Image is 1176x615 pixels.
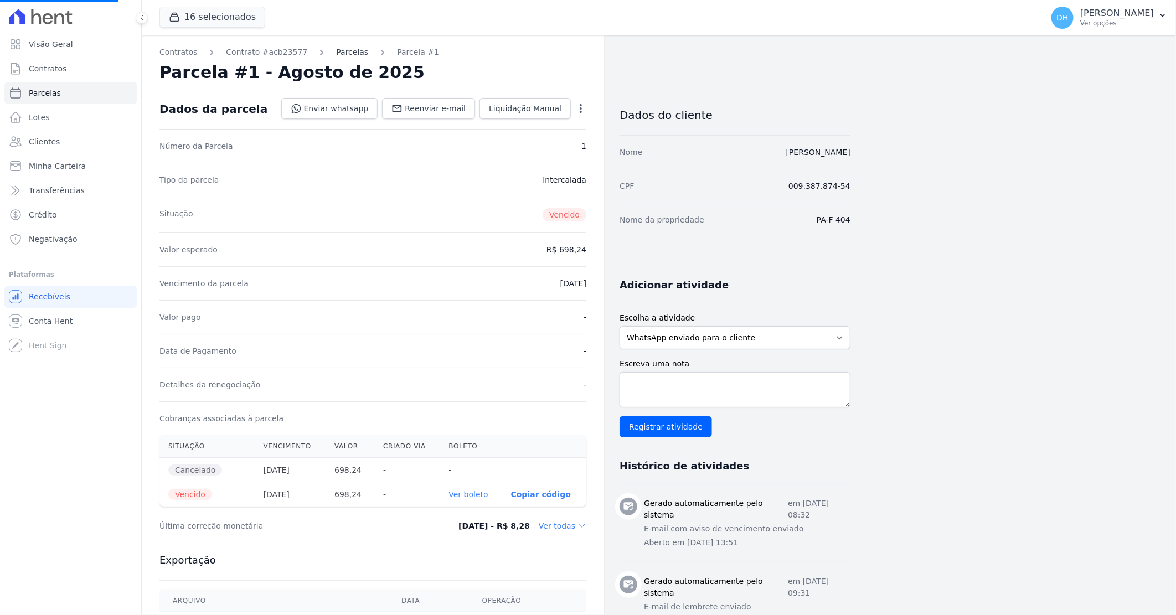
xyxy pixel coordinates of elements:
th: Criado via [374,435,440,458]
h2: Parcela #1 - Agosto de 2025 [159,63,425,82]
p: em [DATE] 09:31 [788,576,850,599]
nav: Breadcrumb [159,46,586,58]
span: Recebíveis [29,291,70,302]
p: Aberto em [DATE] 13:51 [644,537,850,549]
h3: Adicionar atividade [620,278,729,292]
dd: Intercalada [543,174,586,185]
p: [PERSON_NAME] [1080,8,1154,19]
th: Operação [469,590,586,612]
a: Parcela #1 [397,46,439,58]
span: Crédito [29,209,57,220]
a: Lotes [4,106,137,128]
th: - [440,458,502,483]
dd: R$ 698,24 [546,244,586,255]
p: em [DATE] 08:32 [788,498,850,521]
span: Minha Carteira [29,161,86,172]
h3: Gerado automaticamente pelo sistema [644,576,788,599]
span: Liquidação Manual [489,103,561,114]
a: Crédito [4,204,137,226]
dt: Data de Pagamento [159,345,236,356]
a: Conta Hent [4,310,137,332]
th: Situação [159,435,255,458]
a: Minha Carteira [4,155,137,177]
dd: Ver todas [539,520,586,531]
div: Dados da parcela [159,102,267,116]
dt: Valor pago [159,312,201,323]
th: [DATE] [255,482,326,507]
span: Reenviar e-mail [405,103,466,114]
th: - [374,458,440,483]
th: [DATE] [255,458,326,483]
label: Escolha a atividade [620,312,850,324]
dd: - [584,345,586,356]
dt: Nome da propriedade [620,214,704,225]
a: Contratos [4,58,137,80]
th: 698,24 [326,458,374,483]
label: Escreva uma nota [620,358,850,370]
h3: Exportação [159,554,586,567]
a: Enviar whatsapp [281,98,378,119]
span: Negativação [29,234,78,245]
th: 698,24 [326,482,374,507]
th: Valor [326,435,374,458]
th: Boleto [440,435,502,458]
span: Transferências [29,185,85,196]
dt: Tipo da parcela [159,174,219,185]
dd: - [584,312,586,323]
a: Liquidação Manual [479,98,571,119]
th: Data [388,590,468,612]
dd: 1 [581,141,586,152]
th: Arquivo [159,590,388,612]
dt: CPF [620,180,634,192]
dd: - [584,379,586,390]
th: - [374,482,440,507]
a: Contratos [159,46,197,58]
dd: 009.387.874-54 [788,180,850,192]
a: Transferências [4,179,137,201]
button: 16 selecionados [159,7,265,28]
span: Conta Hent [29,316,73,327]
p: E-mail de lembrete enviado [644,601,850,613]
span: Vencido [543,208,586,221]
h3: Histórico de atividades [620,459,749,473]
dt: Última correção monetária [159,520,412,531]
dd: PA-F 404 [817,214,850,225]
span: DH [1056,14,1068,22]
dt: Nome [620,147,642,158]
dd: [DATE] [560,278,586,289]
h3: Dados do cliente [620,108,850,122]
a: Contrato #acb23577 [226,46,307,58]
div: Plataformas [9,268,132,281]
dd: [DATE] - R$ 8,28 [458,520,530,531]
dt: Número da Parcela [159,141,233,152]
span: Parcelas [29,87,61,99]
a: Parcelas [336,46,368,58]
span: Cancelado [168,464,222,476]
a: Clientes [4,131,137,153]
span: Vencido [168,489,212,500]
span: Contratos [29,63,66,74]
a: Negativação [4,228,137,250]
p: E-mail com aviso de vencimento enviado [644,523,850,535]
a: Reenviar e-mail [382,98,475,119]
input: Registrar atividade [620,416,712,437]
span: Visão Geral [29,39,73,50]
dt: Valor esperado [159,244,218,255]
span: Clientes [29,136,60,147]
a: Visão Geral [4,33,137,55]
button: DH [PERSON_NAME] Ver opções [1043,2,1176,33]
p: Ver opções [1080,19,1154,28]
span: Lotes [29,112,50,123]
a: Parcelas [4,82,137,104]
a: Recebíveis [4,286,137,308]
a: [PERSON_NAME] [786,148,850,157]
h3: Gerado automaticamente pelo sistema [644,498,788,521]
dt: Vencimento da parcela [159,278,249,289]
button: Copiar código [511,490,571,499]
a: Ver boleto [448,490,488,499]
dt: Cobranças associadas à parcela [159,413,283,424]
dt: Detalhes da renegociação [159,379,261,390]
th: Vencimento [255,435,326,458]
dt: Situação [159,208,193,221]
